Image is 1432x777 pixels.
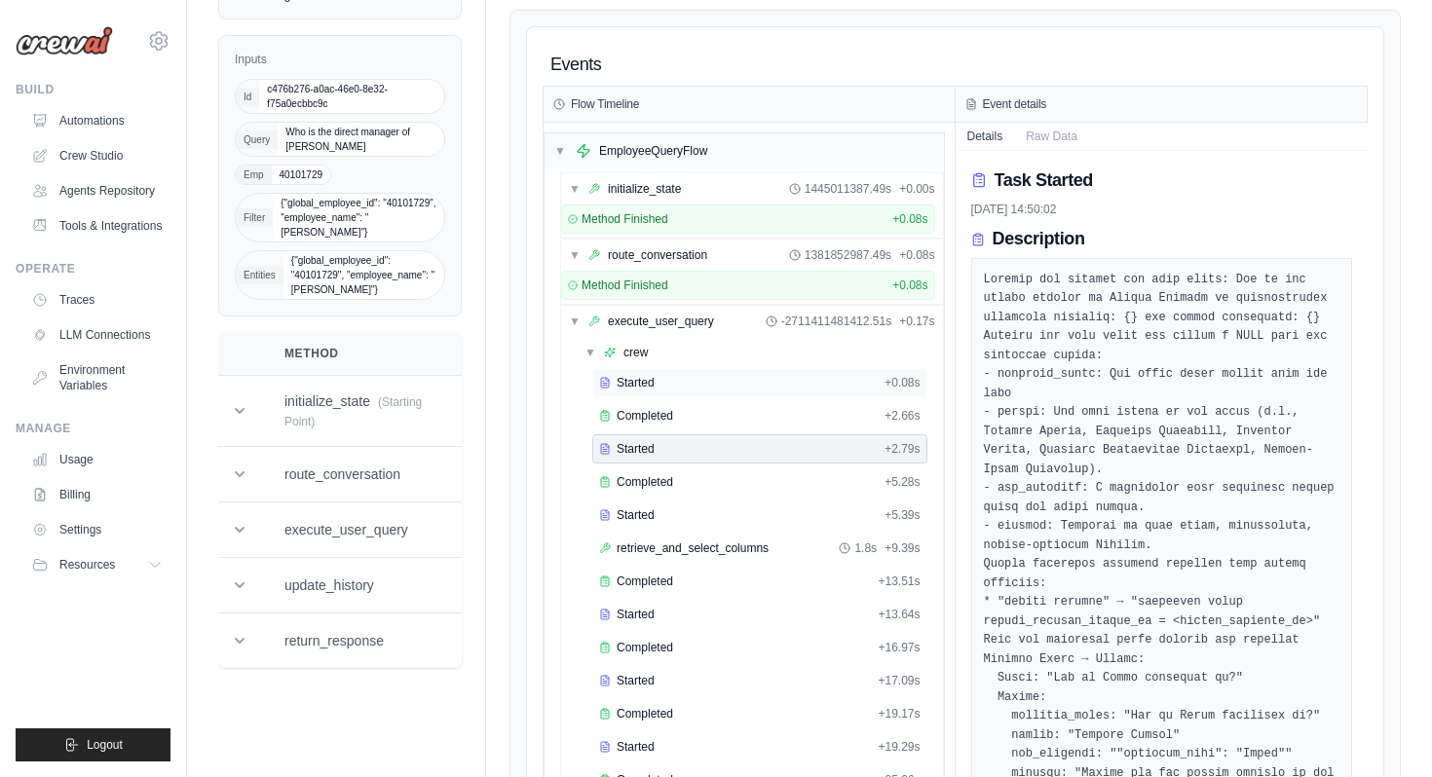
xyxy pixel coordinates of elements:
span: 1.8s [854,540,877,556]
span: Started [617,507,655,523]
span: + 0.08s [899,247,934,263]
span: Method Finished [582,211,668,227]
iframe: Chat Widget [1335,684,1432,777]
td: update_history [261,558,445,613]
span: Filter [236,208,273,227]
button: Raw Data [1014,123,1089,150]
div: initialize_state [608,181,681,197]
a: Traces [23,284,170,315]
span: ▼ [569,181,581,197]
h3: Flow Timeline [571,96,639,112]
span: Completed [617,573,673,589]
span: Emp [236,166,272,184]
span: + 9.39s [885,540,920,556]
span: 40101729 [272,166,331,184]
a: Tools & Integrations [23,210,170,241]
td: execute_user_query [261,502,445,558]
span: {"global_employee_id": "40101729", "employee_name": "[PERSON_NAME]"} [273,194,444,241]
span: + 17.09s [878,673,920,688]
span: + 0.08s [892,277,927,293]
th: Method [261,332,445,376]
span: + 13.51s [878,573,920,589]
div: EmployeeQueryFlow [599,143,707,159]
a: Settings [23,514,170,545]
span: + 16.97s [878,640,920,655]
span: 1445011387.49s [805,181,891,197]
td: route_conversation [261,447,445,502]
span: ▼ [584,345,596,360]
img: Logo [16,26,113,55]
th: Status [445,332,568,376]
span: Completed [617,706,673,721]
div: [DATE] 14:50:02 [971,202,1353,217]
button: Details [956,123,1015,150]
span: Query [236,130,278,149]
a: Automations [23,105,170,136]
button: Logout [16,728,170,761]
span: Started [617,673,655,688]
span: + 13.64s [878,607,920,622]
span: -2711411481412.51s [781,314,891,329]
span: c476b276-a0ac-46e0-8e32-f75a0ecbbc9c [259,80,444,113]
span: Method Finished [582,277,668,293]
span: Completed [617,408,673,424]
a: Environment Variables [23,354,170,401]
span: {"global_employee_id": "40101729", "employee_name": "[PERSON_NAME]"} [283,251,444,299]
span: + 2.79s [885,441,920,457]
span: Started [617,375,655,390]
h2: Task Started [995,166,1093,194]
div: route_conversation [608,247,707,263]
a: Agents Repository [23,175,170,206]
div: Manage [16,421,170,436]
div: Operate [16,261,170,277]
span: retrieve_and_select_columns [617,540,769,556]
span: Logout [87,737,123,753]
span: + 19.29s [878,739,920,755]
span: ▼ [569,247,581,263]
span: 1381852987.49s [805,247,891,263]
span: Completed [617,640,673,655]
span: + 0.17s [899,314,934,329]
span: Started [617,607,655,622]
span: Entities [236,266,283,284]
span: + 19.17s [878,706,920,721]
label: Inputs [235,52,445,67]
span: + 5.39s [885,507,920,523]
span: + 2.66s [885,408,920,424]
a: Crew Studio [23,140,170,171]
span: ▼ [569,314,581,329]
div: execute_user_query [608,314,714,329]
span: + 0.00s [899,181,934,197]
span: + 5.28s [885,474,920,490]
button: Resources [23,549,170,580]
span: Started [617,441,655,457]
a: Billing [23,479,170,510]
div: Build [16,82,170,97]
span: Started [617,739,655,755]
span: + 0.08s [885,375,920,390]
span: Completed [617,474,673,490]
span: ▼ [554,143,566,159]
span: Who is the direct manager of [PERSON_NAME] [278,123,444,156]
td: return_response [261,613,445,669]
h2: Events [550,51,601,78]
div: crew [623,345,648,360]
span: + 0.08s [892,211,927,227]
span: Resources [59,557,115,573]
h3: Description [993,229,1085,250]
h3: Event details [983,96,1047,112]
span: Id [236,88,259,106]
a: Usage [23,444,170,475]
a: LLM Connections [23,319,170,351]
td: initialize_state [261,376,445,447]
